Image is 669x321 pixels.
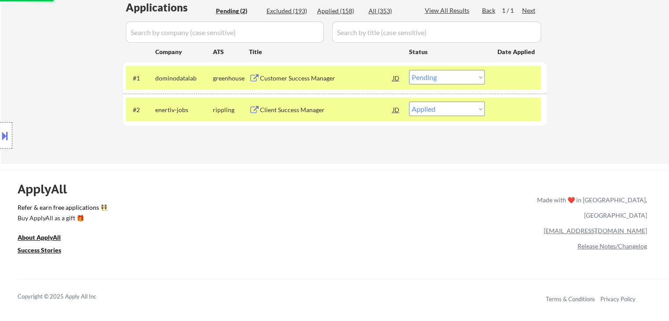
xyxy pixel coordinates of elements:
div: rippling [213,106,249,114]
div: enertiv-jobs [155,106,213,114]
div: Applied (158) [317,7,361,15]
a: Success Stories [18,246,73,257]
a: About ApplyAll [18,233,73,244]
a: Terms & Conditions [546,295,595,303]
input: Search by company (case sensitive) [126,22,324,43]
div: View All Results [425,6,472,15]
div: Title [249,47,401,56]
div: Company [155,47,213,56]
div: Client Success Manager [260,106,393,114]
u: About ApplyAll [18,233,61,241]
div: dominodatalab [155,74,213,83]
div: Date Applied [497,47,536,56]
div: All (353) [369,7,413,15]
div: Applications [126,2,213,13]
div: 1 / 1 [502,6,522,15]
a: Refer & earn free applications 👯‍♀️ [18,204,353,214]
div: JD [392,102,401,117]
div: JD [392,70,401,86]
div: Pending (2) [216,7,260,15]
a: [EMAIL_ADDRESS][DOMAIN_NAME] [544,227,647,234]
div: ATS [213,47,249,56]
div: greenhouse [213,74,249,83]
div: Buy ApplyAll as a gift 🎁 [18,215,106,221]
div: Copyright © 2025 Apply All Inc [18,292,119,301]
a: Release Notes/Changelog [578,242,647,250]
div: Made with ❤️ in [GEOGRAPHIC_DATA], [GEOGRAPHIC_DATA] [534,192,647,223]
div: Excluded (193) [267,7,311,15]
u: Success Stories [18,246,61,254]
input: Search by title (case sensitive) [332,22,541,43]
div: Status [409,44,485,59]
div: Next [522,6,536,15]
a: Buy ApplyAll as a gift 🎁 [18,214,106,225]
a: Privacy Policy [600,295,636,303]
div: Customer Success Manager [260,74,393,83]
div: Back [482,6,496,15]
